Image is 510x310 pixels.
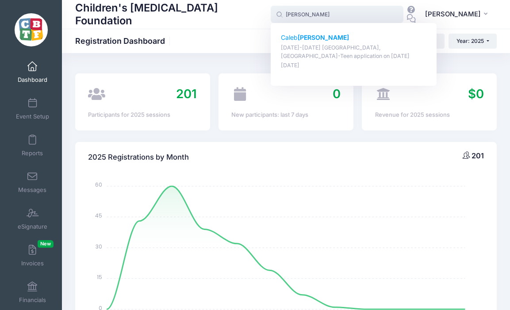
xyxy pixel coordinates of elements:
[419,4,497,25] button: [PERSON_NAME]
[96,243,102,250] tspan: 30
[468,86,484,101] span: $0
[375,111,484,119] div: Revenue for 2025 sessions
[176,86,197,101] span: 201
[12,203,54,234] a: eSignature
[95,181,102,189] tspan: 60
[15,13,48,46] img: Children's Brain Tumor Foundation
[16,113,49,120] span: Event Setup
[12,167,54,198] a: Messages
[281,44,427,60] p: [DATE]-[DATE] [GEOGRAPHIC_DATA], [GEOGRAPHIC_DATA]-Teen application on [DATE]
[95,212,102,219] tspan: 45
[333,86,341,101] span: 0
[425,9,481,19] span: [PERSON_NAME]
[18,223,47,230] span: eSignature
[88,111,197,119] div: Participants for 2025 sessions
[75,36,173,46] h1: Registration Dashboard
[298,34,349,41] strong: [PERSON_NAME]
[18,76,47,84] span: Dashboard
[21,260,44,267] span: Invoices
[271,6,403,23] input: Search by First Name, Last Name, or Email...
[22,149,43,157] span: Reports
[12,93,54,124] a: Event Setup
[281,33,427,42] p: Caleb
[12,57,54,88] a: Dashboard
[12,240,54,271] a: InvoicesNew
[456,38,484,44] span: Year: 2025
[472,151,484,160] span: 201
[231,111,340,119] div: New participants: last 7 days
[281,61,427,70] p: [DATE]
[38,240,54,248] span: New
[12,277,54,308] a: Financials
[97,274,102,281] tspan: 15
[449,34,497,49] button: Year: 2025
[18,186,46,194] span: Messages
[75,0,271,29] h1: Children's [MEDICAL_DATA] Foundation
[88,145,189,170] h4: 2025 Registrations by Month
[19,296,46,304] span: Financials
[12,130,54,161] a: Reports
